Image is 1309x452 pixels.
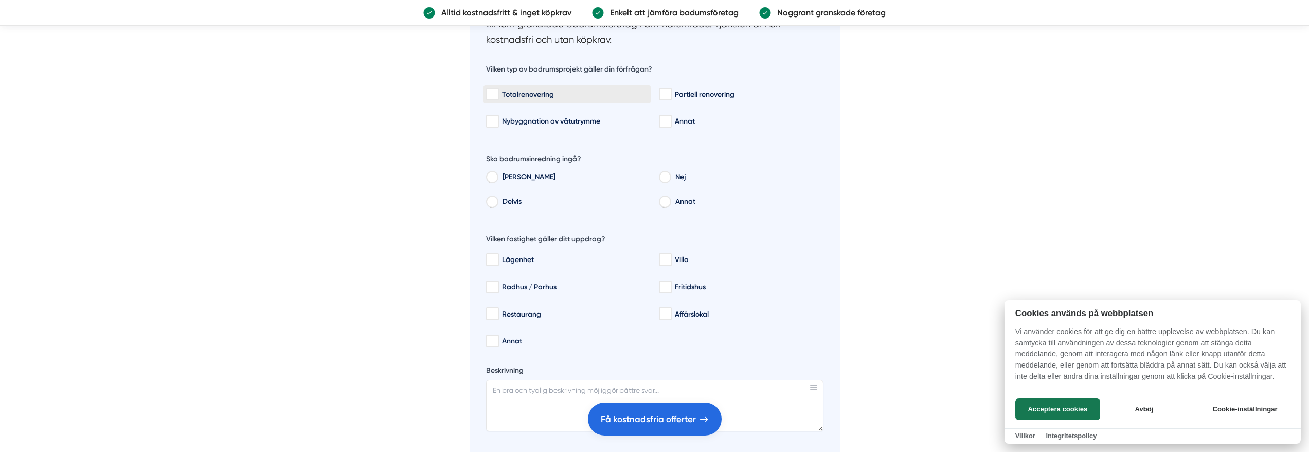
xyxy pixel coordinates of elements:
[1015,432,1035,440] a: Villkor
[1015,398,1100,420] button: Acceptera cookies
[1046,432,1097,440] a: Integritetspolicy
[1005,308,1301,318] h2: Cookies används på webbplatsen
[1103,398,1185,420] button: Avböj
[1005,326,1301,389] p: Vi använder cookies för att ge dig en bättre upplevelse av webbplatsen. Du kan samtycka till anvä...
[1200,398,1290,420] button: Cookie-inställningar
